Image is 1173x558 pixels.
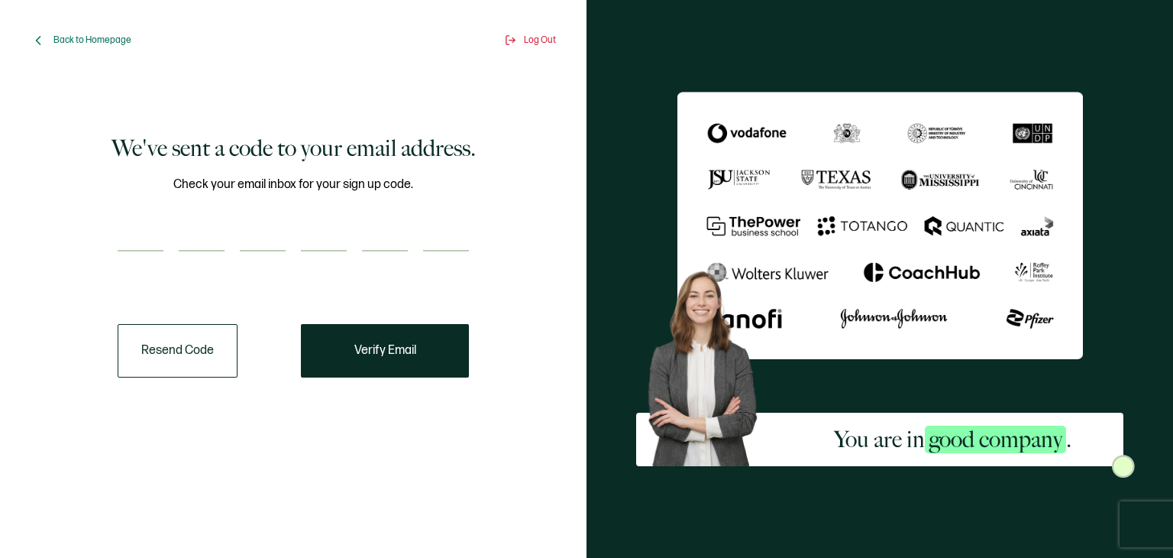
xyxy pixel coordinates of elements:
[301,324,469,378] button: Verify Email
[111,133,476,164] h1: We've sent a code to your email address.
[173,175,413,194] span: Check your email inbox for your sign up code.
[834,424,1071,455] h2: You are in .
[524,34,556,46] span: Log Out
[636,261,782,466] img: Sertifier Signup - You are in <span class="strong-h">good company</span>. Hero
[118,324,238,378] button: Resend Code
[925,426,1066,453] span: good company
[354,345,416,357] span: Verify Email
[1112,455,1135,478] img: Sertifier Signup
[677,92,1083,359] img: Sertifier We've sent a code to your email address.
[53,34,131,46] span: Back to Homepage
